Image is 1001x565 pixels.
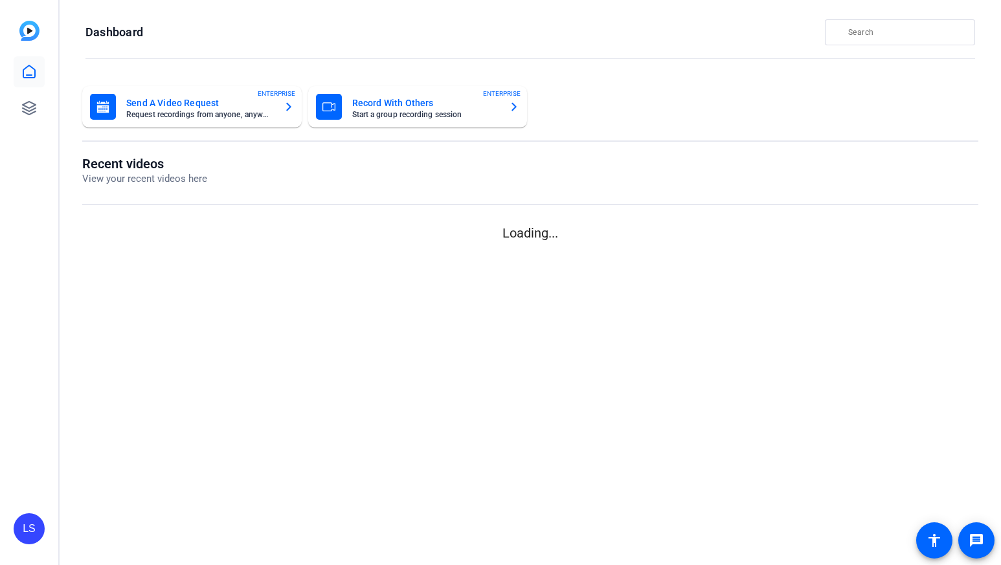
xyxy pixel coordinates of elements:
h1: Recent videos [82,156,207,172]
p: View your recent videos here [82,172,207,186]
span: ENTERPRISE [483,89,521,98]
img: blue-gradient.svg [19,21,39,41]
p: Loading... [82,223,978,243]
mat-icon: accessibility [927,533,942,548]
h1: Dashboard [85,25,143,40]
button: Record With OthersStart a group recording sessionENTERPRISE [308,86,528,127]
mat-card-title: Record With Others [352,95,499,111]
mat-card-subtitle: Request recordings from anyone, anywhere [126,111,273,118]
div: LS [14,513,45,544]
mat-icon: message [969,533,984,548]
span: ENTERPRISE [258,89,295,98]
button: Send A Video RequestRequest recordings from anyone, anywhereENTERPRISE [82,86,302,127]
mat-card-title: Send A Video Request [126,95,273,111]
input: Search [848,25,965,40]
mat-card-subtitle: Start a group recording session [352,111,499,118]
